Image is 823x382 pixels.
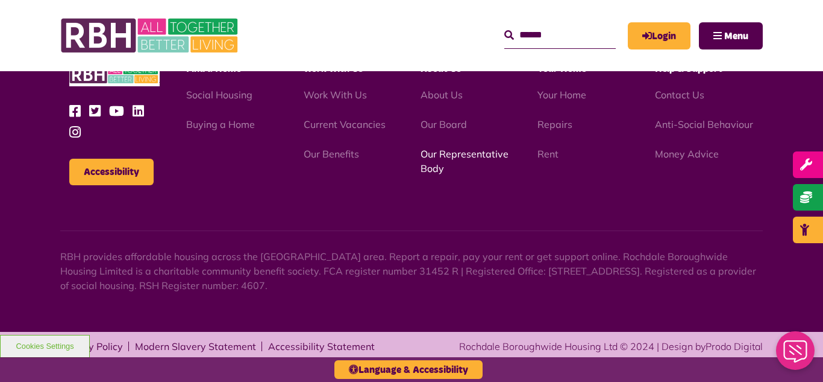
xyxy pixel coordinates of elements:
img: RBH [60,12,241,59]
button: Navigation [699,22,763,49]
a: Rent [537,148,559,160]
button: Accessibility [69,159,154,185]
a: Prodo Digital - open in a new tab [706,340,763,352]
a: Modern Slavery Statement - open in a new tab [135,342,256,351]
iframe: Netcall Web Assistant for live chat [769,328,823,382]
a: Anti-Social Behaviour [655,118,753,130]
a: Current Vacancies [304,118,386,130]
a: Our Board [421,118,467,130]
a: Our Representative Body [421,148,509,174]
div: Rochdale Boroughwide Housing Ltd © 2024 | Design by [459,339,763,354]
a: Your Home [537,89,586,101]
span: Menu [724,31,748,41]
a: MyRBH [628,22,690,49]
p: RBH provides affordable housing across the [GEOGRAPHIC_DATA] area. Report a repair, pay your rent... [60,249,763,293]
img: RBH [69,63,160,86]
a: Accessibility Statement [268,342,375,351]
a: Contact Us [655,89,704,101]
a: Our Benefits [304,148,359,160]
a: Social Housing - open in a new tab [186,89,252,101]
a: About Us [421,89,463,101]
a: Repairs [537,118,572,130]
input: Search [504,22,616,48]
a: Work With Us [304,89,367,101]
a: Buying a Home [186,118,255,130]
a: Money Advice [655,148,719,160]
a: Privacy Policy [60,342,123,351]
button: Language & Accessibility [334,360,483,379]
